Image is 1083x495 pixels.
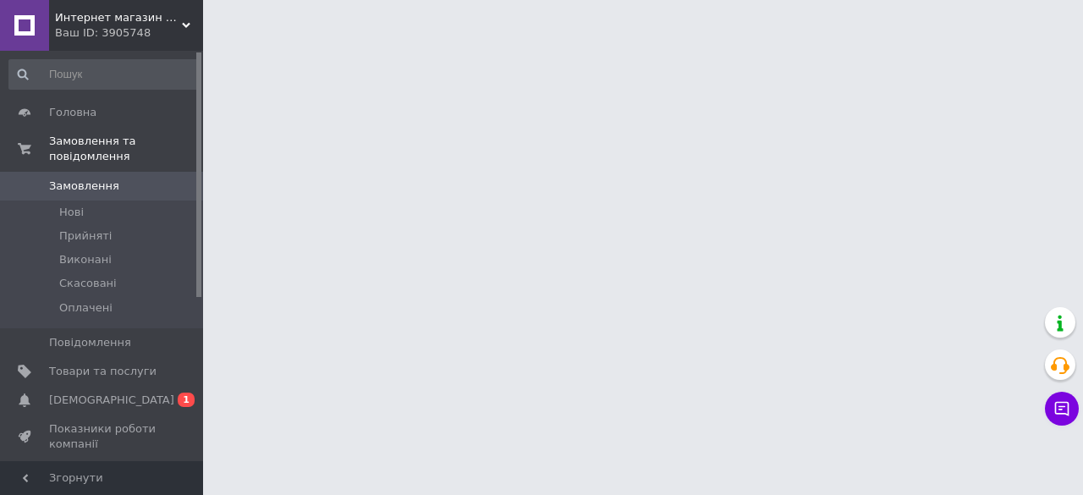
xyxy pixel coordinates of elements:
span: Замовлення та повідомлення [49,134,203,164]
span: Оплачені [59,300,113,316]
button: Чат з покупцем [1045,392,1079,426]
span: Повідомлення [49,335,131,350]
input: Пошук [8,59,200,90]
span: Показники роботи компанії [49,421,157,452]
span: Скасовані [59,276,117,291]
span: [DEMOGRAPHIC_DATA] [49,393,174,408]
span: Товари та послуги [49,364,157,379]
span: Нові [59,205,84,220]
span: Виконані [59,252,112,267]
span: 1 [178,393,195,407]
span: Прийняті [59,228,112,244]
span: Замовлення [49,179,119,194]
div: Ваш ID: 3905748 [55,25,203,41]
span: Головна [49,105,96,120]
span: Интернет магазин Кава Брейк [55,10,182,25]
